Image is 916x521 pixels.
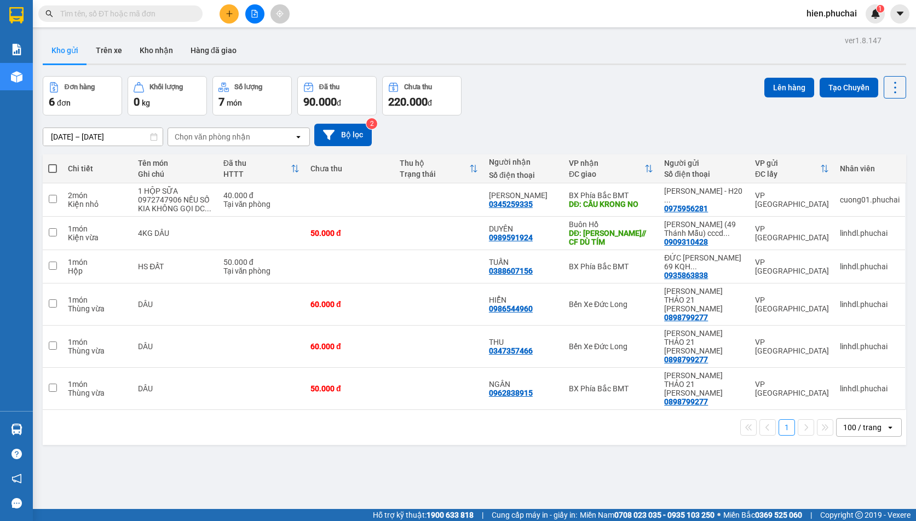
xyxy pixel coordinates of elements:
div: ĐC giao [569,170,644,178]
div: 0986544960 [489,304,533,313]
div: Chưa thu [310,164,389,173]
div: Thu hộ [400,159,469,167]
div: BX Phía Bắc BMT [569,384,653,393]
div: 1 món [68,296,127,304]
div: Người nhận [489,158,558,166]
div: 0935863838 [664,271,708,280]
span: 1 [878,5,882,13]
div: 1 HỘP SỮA [138,187,212,195]
sup: 2 [366,118,377,129]
span: đơn [57,99,71,107]
button: Trên xe [87,37,131,63]
div: 0989591924 [489,233,533,242]
span: copyright [855,511,863,519]
div: VP [GEOGRAPHIC_DATA] [755,224,829,242]
div: Tại văn phòng [223,267,299,275]
span: notification [11,473,22,484]
div: Thùng vừa [68,304,127,313]
span: plus [226,10,233,18]
div: Trạng thái [400,170,469,178]
span: caret-down [895,9,905,19]
button: Đã thu90.000đ [297,76,377,115]
span: ⚪️ [717,513,721,517]
div: Thùng vừa [68,346,127,355]
div: Bến Xe Đức Long [569,300,653,309]
img: warehouse-icon [11,71,22,83]
span: 6 [49,95,55,108]
div: 60.000 đ [310,300,389,309]
div: NGUYỄN HOÀNG MINH TUẤN - H20 KQH PHẠM HỒNG THÁI [664,187,744,204]
span: aim [276,10,284,18]
div: VP [GEOGRAPHIC_DATA] [755,338,829,355]
div: DÂU [138,300,212,309]
th: Toggle SortBy [563,154,659,183]
span: Miền Nam [580,509,715,521]
div: 0388607156 [489,267,533,275]
div: linhdl.phuchai [840,342,900,351]
span: Miền Bắc [723,509,802,521]
div: HS ĐẤT [138,262,212,271]
span: 220.000 [388,95,428,108]
div: VP [GEOGRAPHIC_DATA] [755,296,829,313]
div: 0345259335 [489,200,533,209]
button: aim [270,4,290,24]
span: question-circle [11,449,22,459]
span: ... [690,262,697,271]
svg: open [886,423,895,432]
div: 50.000 đ [310,384,389,393]
div: 0898799277 [664,355,708,364]
div: VP [GEOGRAPHIC_DATA] [755,191,829,209]
button: Đơn hàng6đơn [43,76,122,115]
div: Kiện vừa [68,233,127,242]
div: Tại văn phòng [223,200,299,209]
div: Nguyễn Trường Thọ (49 Thánh Mẫu) cccd 079093015802 [664,220,744,238]
span: ... [205,204,211,213]
div: BX Phía Bắc BMT [569,262,653,271]
div: 100 / trang [843,422,882,433]
strong: 0708 023 035 - 0935 103 250 [614,511,715,519]
div: Người gửi [664,159,744,167]
div: DÂU [138,384,212,393]
div: Nhân viên [840,164,900,173]
span: 0 [134,95,140,108]
div: VP gửi [755,159,820,167]
button: Bộ lọc [314,124,372,146]
button: Lên hàng [764,78,814,97]
div: NGUYỄN THỊ BÍCH THẢO 21 CAO THẮNG [664,287,744,313]
div: NGUYỄN THỊ BÍCH THẢO 21 CAO THẮNG [664,329,744,355]
div: Số điện thoại [489,171,558,180]
div: 2 món [68,191,127,200]
div: NGUYỄN THỊ BÍCH THẢO 21 CAO THẮNG [664,371,744,397]
div: linhdl.phuchai [840,384,900,393]
button: Chưa thu220.000đ [382,76,462,115]
img: icon-new-feature [871,9,880,19]
th: Toggle SortBy [394,154,483,183]
div: Bến Xe Đức Long [569,342,653,351]
span: ... [723,229,730,238]
div: ver 1.8.147 [845,34,882,47]
div: Buôn Hồ [569,220,653,229]
div: Ghi chú [138,170,212,178]
button: Kho gửi [43,37,87,63]
sup: 1 [877,5,884,13]
div: 0898799277 [664,397,708,406]
svg: open [294,132,303,141]
div: Khối lượng [149,83,183,91]
button: Tạo Chuyến [820,78,878,97]
div: Chưa thu [404,83,432,91]
input: Select a date range. [43,128,163,146]
input: Tìm tên, số ĐT hoặc mã đơn [60,8,189,20]
div: Đã thu [223,159,291,167]
div: VP nhận [569,159,644,167]
span: ... [664,195,671,204]
div: ĐC lấy [755,170,820,178]
div: 0347357466 [489,346,533,355]
span: | [810,509,812,521]
div: linhdl.phuchai [840,229,900,238]
span: món [227,99,242,107]
div: THU [489,338,558,346]
button: plus [220,4,239,24]
span: hien.phuchai [798,7,866,20]
div: 0909310428 [664,238,708,246]
strong: 1900 633 818 [427,511,474,519]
